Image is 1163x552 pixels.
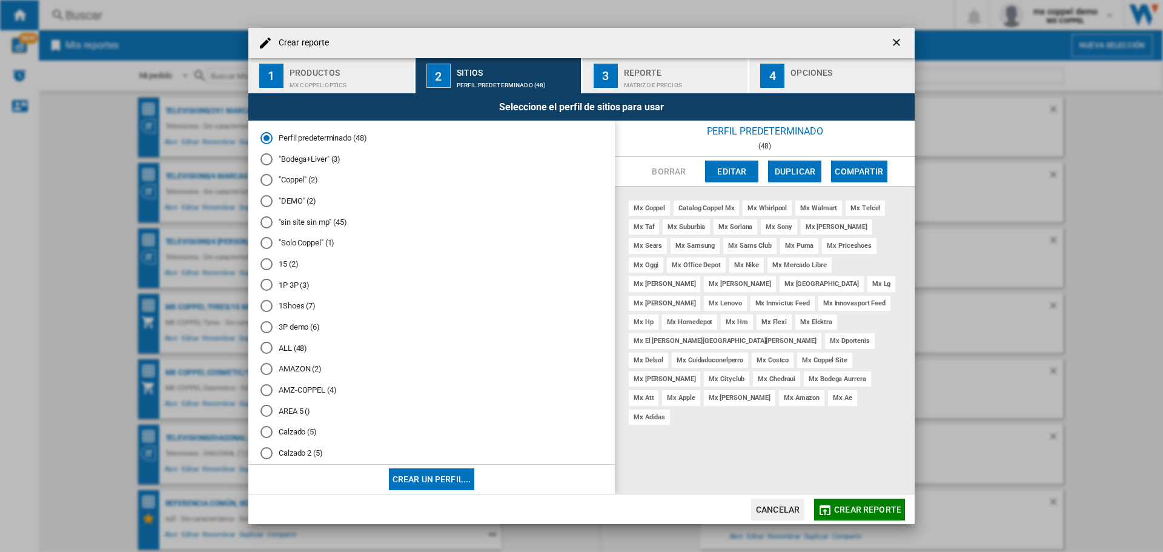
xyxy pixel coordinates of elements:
[780,238,818,253] div: mx puma
[804,371,870,387] div: mx bodega aurrera
[594,64,618,88] div: 3
[629,371,700,387] div: mx [PERSON_NAME]
[260,427,603,438] md-radio-button: Calzado (5)
[667,258,726,273] div: mx office depot
[260,384,603,396] md-radio-button: AMZ-COPPEL (4)
[801,219,872,234] div: mx [PERSON_NAME]
[797,353,852,368] div: mx coppel site
[457,76,576,88] div: Perfil predeterminado (48)
[751,499,804,520] button: Cancelar
[749,58,915,93] button: 4 Opciones
[260,238,603,249] md-radio-button: "Solo Coppel" (1)
[260,364,603,375] md-radio-button: AMAZON (2)
[890,36,905,51] ng-md-icon: getI18NText('BUTTONS.CLOSE_DIALOG')
[743,201,792,216] div: mx whirlpool
[583,58,749,93] button: 3 Reporte Matriz de precios
[818,296,890,311] div: mx innovasport feed
[260,342,603,354] md-radio-button: ALL (48)
[629,296,700,311] div: mx [PERSON_NAME]
[248,93,915,121] div: Seleccione el perfil de sitios para usar
[704,371,749,387] div: mx cityclub
[867,276,896,291] div: mx lg
[629,314,658,330] div: mx hp
[662,314,718,330] div: mx homedepot
[260,301,603,312] md-radio-button: 1Shoes (7)
[260,405,603,417] md-radio-button: AREA 5 ()
[629,333,821,348] div: mx el [PERSON_NAME][GEOGRAPHIC_DATA][PERSON_NAME]
[672,353,748,368] div: mx cuidadoconelperro
[629,201,670,216] div: mx coppel
[671,238,720,253] div: mx samsung
[260,321,603,333] md-radio-button: 3P demo (6)
[260,133,603,144] md-radio-button: Perfil predeterminado (48)
[629,390,658,405] div: mx att
[704,296,746,311] div: mx lenovo
[729,258,764,273] div: mx nike
[624,63,743,76] div: Reporte
[822,238,876,253] div: mx priceshoes
[753,371,800,387] div: mx chedraui
[663,219,710,234] div: mx suburbia
[780,276,864,291] div: mx [GEOGRAPHIC_DATA]
[662,390,700,405] div: mx apple
[615,142,915,150] div: (48)
[779,390,824,405] div: mx amazon
[290,76,409,88] div: MX COPPEL:Optics
[629,219,659,234] div: mx taf
[260,175,603,186] md-radio-button: "Coppel" (2)
[416,58,582,93] button: 2 Sitios Perfil predeterminado (48)
[642,161,695,182] button: Borrar
[457,63,576,76] div: Sitios
[629,276,700,291] div: mx [PERSON_NAME]
[260,279,603,291] md-radio-button: 1P 3P (3)
[760,64,784,88] div: 4
[260,258,603,270] md-radio-button: 15 (2)
[846,201,885,216] div: mx telcel
[260,153,603,165] md-radio-button: "Bodega+Liver" (3)
[767,258,831,273] div: mx mercado libre
[750,296,815,311] div: mx innvictus feed
[714,219,757,234] div: mx soriana
[259,64,283,88] div: 1
[615,121,915,142] div: Perfil predeterminado
[629,238,667,253] div: mx sears
[825,333,875,348] div: mx dportenis
[886,31,910,55] button: getI18NText('BUTTONS.CLOSE_DIALOG')
[260,196,603,207] md-radio-button: "DEMO" (2)
[674,201,739,216] div: catalog coppel mx
[831,161,887,182] button: Compartir
[721,314,753,330] div: mx hm
[629,410,670,425] div: mx adidas
[752,353,794,368] div: mx costco
[426,64,451,88] div: 2
[389,468,475,490] button: Crear un perfil...
[757,314,792,330] div: mx flexi
[768,161,821,182] button: Duplicar
[790,63,910,76] div: Opciones
[761,219,797,234] div: mx sony
[723,238,777,253] div: mx sams club
[704,390,775,405] div: mx [PERSON_NAME]
[629,258,663,273] div: mx oggi
[705,161,758,182] button: Editar
[260,216,603,228] md-radio-button: "sin site sin mp" (45)
[624,76,743,88] div: Matriz de precios
[795,201,842,216] div: mx walmart
[273,37,329,49] h4: Crear reporte
[795,314,837,330] div: mx elektra
[814,499,905,520] button: Crear reporte
[260,447,603,459] md-radio-button: Calzado 2 (5)
[704,276,775,291] div: mx [PERSON_NAME]
[629,353,668,368] div: mx delsol
[834,505,901,514] span: Crear reporte
[828,390,857,405] div: mx ae
[248,58,415,93] button: 1 Productos MX COPPEL:Optics
[290,63,409,76] div: Productos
